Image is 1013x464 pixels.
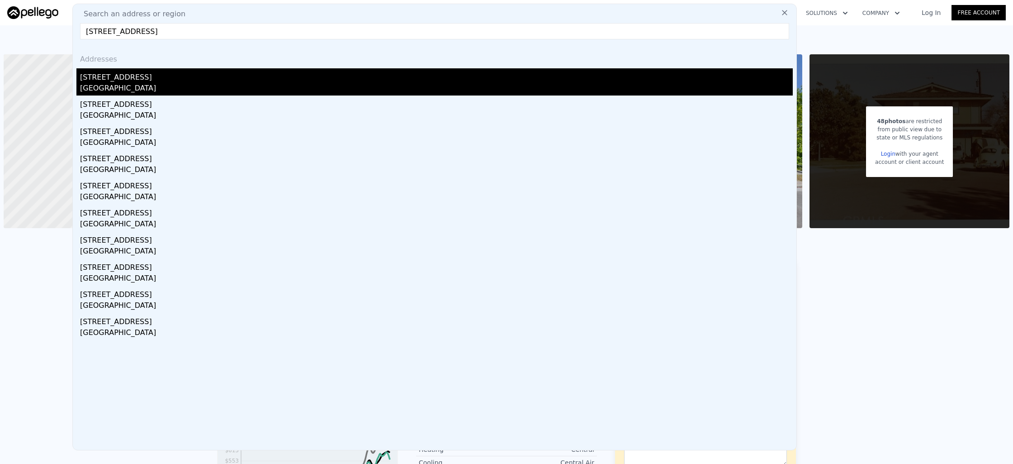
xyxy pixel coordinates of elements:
[80,83,793,96] div: [GEOGRAPHIC_DATA]
[80,313,793,327] div: [STREET_ADDRESS]
[80,68,793,83] div: [STREET_ADDRESS]
[80,327,793,340] div: [GEOGRAPHIC_DATA]
[80,273,793,286] div: [GEOGRAPHIC_DATA]
[875,125,944,134] div: from public view due to
[80,204,793,219] div: [STREET_ADDRESS]
[80,96,793,110] div: [STREET_ADDRESS]
[7,6,58,19] img: Pellego
[875,134,944,142] div: state or MLS regulations
[80,123,793,137] div: [STREET_ADDRESS]
[80,246,793,258] div: [GEOGRAPHIC_DATA]
[80,137,793,150] div: [GEOGRAPHIC_DATA]
[80,191,793,204] div: [GEOGRAPHIC_DATA]
[225,447,239,454] tspan: $613
[951,5,1006,20] a: Free Account
[799,5,855,21] button: Solutions
[76,9,185,19] span: Search an address or region
[80,23,789,39] input: Enter an address, city, region, neighborhood or zip code
[80,231,793,246] div: [STREET_ADDRESS]
[875,158,944,166] div: account or client account
[80,300,793,313] div: [GEOGRAPHIC_DATA]
[895,151,938,157] span: with your agent
[80,286,793,300] div: [STREET_ADDRESS]
[911,8,951,17] a: Log In
[225,458,239,464] tspan: $553
[881,151,895,157] a: Login
[80,164,793,177] div: [GEOGRAPHIC_DATA]
[80,177,793,191] div: [STREET_ADDRESS]
[76,47,793,68] div: Addresses
[80,219,793,231] div: [GEOGRAPHIC_DATA]
[80,150,793,164] div: [STREET_ADDRESS]
[877,118,905,124] span: 48 photos
[855,5,907,21] button: Company
[80,110,793,123] div: [GEOGRAPHIC_DATA]
[80,258,793,273] div: [STREET_ADDRESS]
[875,117,944,125] div: are restricted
